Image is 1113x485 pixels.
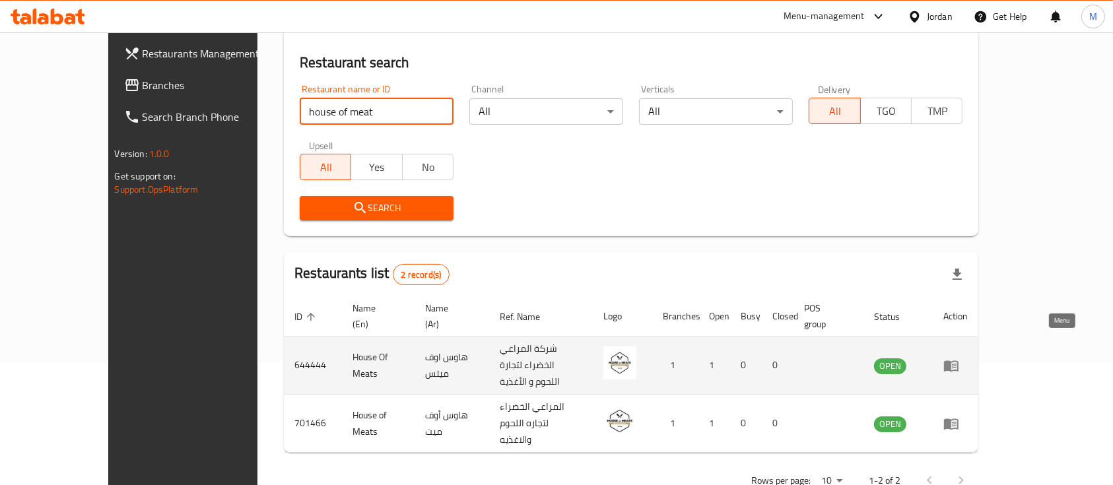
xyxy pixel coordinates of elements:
[500,309,557,325] span: Ref. Name
[115,145,147,162] span: Version:
[874,416,906,432] span: OPEN
[762,296,793,337] th: Closed
[489,395,593,453] td: المراعي الخضراء لتجاره اللحوم والاغذيه
[415,395,489,453] td: هاوس أوف ميت
[784,9,865,24] div: Menu-management
[603,404,636,437] img: House of Meats
[342,337,415,395] td: House Of Meats
[652,337,698,395] td: 1
[300,196,454,220] button: Search
[911,98,962,124] button: TMP
[809,98,860,124] button: All
[143,46,284,61] span: Restaurants Management
[284,296,978,453] table: enhanced table
[356,158,397,177] span: Yes
[300,53,962,73] h2: Restaurant search
[874,309,917,325] span: Status
[115,168,176,185] span: Get support on:
[652,296,698,337] th: Branches
[408,158,448,177] span: No
[143,109,284,125] span: Search Branch Phone
[927,9,953,24] div: Jordan
[300,98,454,125] input: Search for restaurant name or ID..
[874,358,906,373] span: OPEN
[866,102,906,121] span: TGO
[698,395,730,453] td: 1
[762,395,793,453] td: 0
[698,337,730,395] td: 1
[342,395,415,453] td: House of Meats
[294,309,320,325] span: ID
[941,259,973,290] div: Export file
[393,264,450,285] div: Total records count
[593,296,652,337] th: Logo
[306,158,346,177] span: All
[489,337,593,395] td: شركة المراعي الخضراء لتجارة اللحوم و الأغذية
[300,154,351,180] button: All
[284,337,342,395] td: 644444
[730,337,762,395] td: 0
[402,154,454,180] button: No
[351,154,402,180] button: Yes
[639,98,793,125] div: All
[415,337,489,395] td: هاوس اوف ميتس
[114,38,294,69] a: Restaurants Management
[284,395,342,453] td: 701466
[860,98,912,124] button: TGO
[310,200,443,216] span: Search
[730,395,762,453] td: 0
[353,300,399,332] span: Name (En)
[815,102,855,121] span: All
[762,337,793,395] td: 0
[143,77,284,93] span: Branches
[393,269,450,281] span: 2 record(s)
[469,98,623,125] div: All
[730,296,762,337] th: Busy
[294,263,450,285] h2: Restaurants list
[652,395,698,453] td: 1
[115,181,199,198] a: Support.OpsPlatform
[917,102,957,121] span: TMP
[698,296,730,337] th: Open
[309,141,333,150] label: Upsell
[818,84,851,94] label: Delivery
[425,300,473,332] span: Name (Ar)
[114,101,294,133] a: Search Branch Phone
[804,300,848,332] span: POS group
[933,296,978,337] th: Action
[1089,9,1097,24] span: M
[603,346,636,379] img: House Of Meats
[149,145,170,162] span: 1.0.0
[114,69,294,101] a: Branches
